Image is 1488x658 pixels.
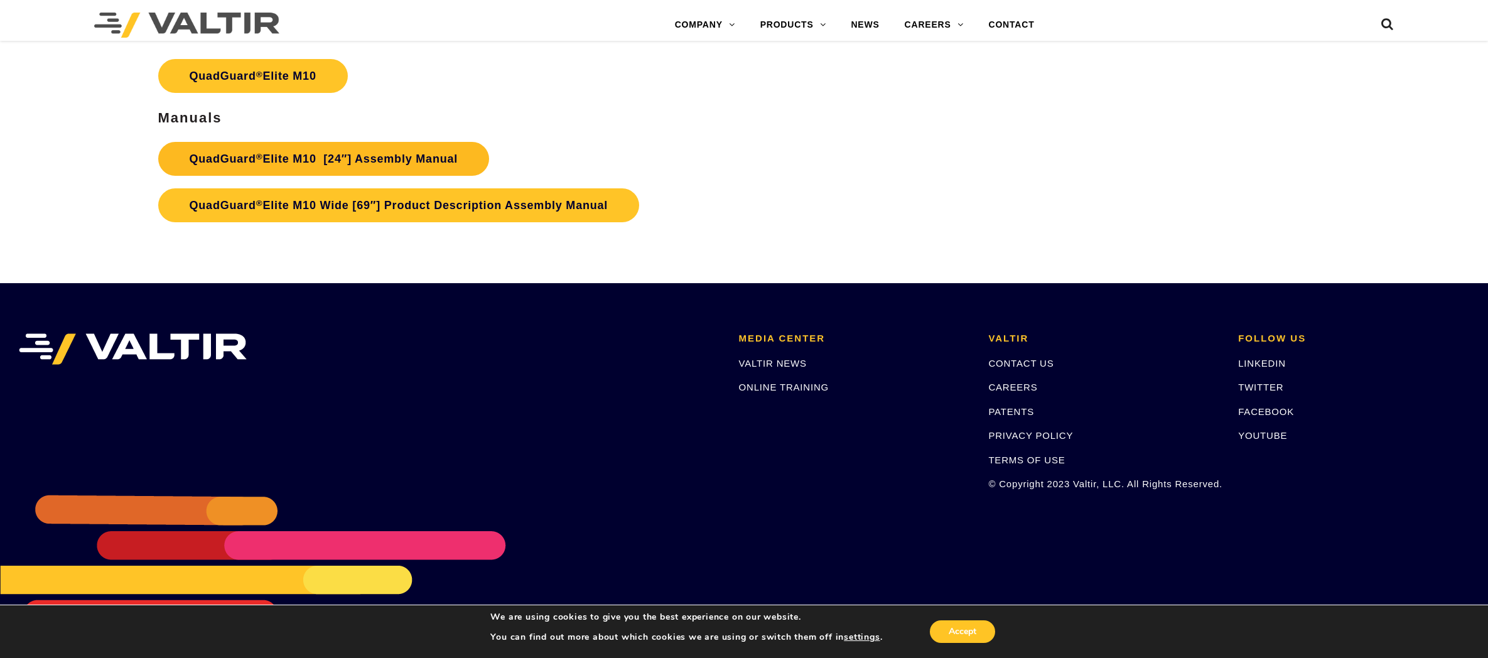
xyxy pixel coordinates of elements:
a: QuadGuard®Elite M10 Wide [69″] Product Description Assembly Manual [158,188,640,222]
a: QuadGuard®Elite M10 [158,59,348,93]
h2: MEDIA CENTER [739,333,970,344]
a: VALTIR NEWS [739,358,807,369]
a: QuadGuard®Elite M10 [24″] Assembly Manual [158,142,490,176]
strong: Manuals [158,110,222,126]
a: PRODUCTS [748,13,839,38]
img: VALTIR [19,333,247,365]
a: COMPANY [662,13,748,38]
a: PRIVACY POLICY [988,430,1073,441]
a: PATENTS [988,406,1034,417]
a: LINKEDIN [1238,358,1286,369]
sup: ® [256,152,263,161]
sup: ® [256,198,263,208]
a: CAREERS [988,382,1037,392]
a: ONLINE TRAINING [739,382,829,392]
a: FACEBOOK [1238,406,1294,417]
a: CONTACT [976,13,1047,38]
h2: VALTIR [988,333,1219,344]
button: Accept [930,620,995,643]
img: Valtir [94,13,279,38]
a: NEWS [838,13,892,38]
p: © Copyright 2023 Valtir, LLC. All Rights Reserved. [988,477,1219,491]
a: TERMS OF USE [988,455,1065,465]
a: CONTACT US [988,358,1054,369]
p: You can find out more about which cookies we are using or switch them off in . [490,632,882,643]
a: CAREERS [892,13,976,38]
a: YOUTUBE [1238,430,1287,441]
a: TWITTER [1238,382,1283,392]
h2: FOLLOW US [1238,333,1469,344]
button: settings [844,632,880,643]
p: We are using cookies to give you the best experience on our website. [490,612,882,623]
sup: ® [256,70,263,79]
